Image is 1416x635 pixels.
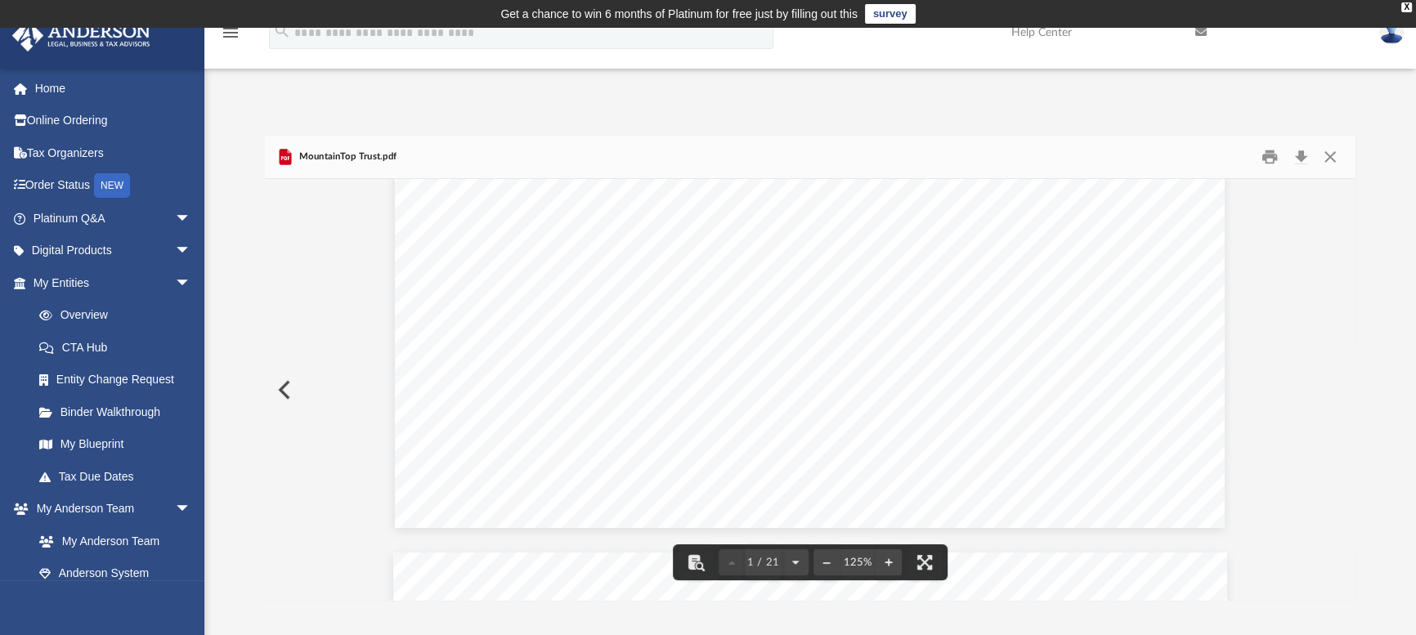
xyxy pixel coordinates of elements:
[221,31,240,42] a: menu
[175,266,208,300] span: arrow_drop_down
[94,173,130,198] div: NEW
[23,331,216,364] a: CTA Hub
[295,150,397,164] span: MountainTop Trust.pdf
[865,4,916,24] a: survey
[265,179,1356,601] div: File preview
[745,557,782,568] span: 1 / 21
[1254,145,1287,170] button: Print
[11,266,216,299] a: My Entitiesarrow_drop_down
[265,367,301,413] button: Previous File
[1315,145,1345,170] button: Close
[23,557,208,590] a: Anderson System
[175,235,208,268] span: arrow_drop_down
[840,557,876,568] div: Current zoom level
[23,525,199,557] a: My Anderson Team
[23,396,216,428] a: Binder Walkthrough
[11,235,216,267] a: Digital Productsarrow_drop_down
[23,460,216,493] a: Tax Due Dates
[1286,145,1315,170] button: Download
[907,544,943,580] button: Enter fullscreen
[11,202,216,235] a: Platinum Q&Aarrow_drop_down
[745,544,782,580] button: 1 / 21
[23,428,208,461] a: My Blueprint
[813,544,840,580] button: Zoom out
[175,202,208,235] span: arrow_drop_down
[265,179,1356,601] div: Document Viewer
[678,544,714,580] button: Toggle findbar
[11,169,216,203] a: Order StatusNEW
[11,136,216,169] a: Tax Organizers
[273,22,291,40] i: search
[175,493,208,526] span: arrow_drop_down
[500,4,858,24] div: Get a chance to win 6 months of Platinum for free just by filling out this
[1379,20,1404,44] img: User Pic
[23,299,216,332] a: Overview
[7,20,155,51] img: Anderson Advisors Platinum Portal
[11,105,216,137] a: Online Ordering
[876,544,902,580] button: Zoom in
[23,364,216,396] a: Entity Change Request
[782,544,809,580] button: Next page
[221,23,240,42] i: menu
[11,72,216,105] a: Home
[11,493,208,525] a: My Anderson Teamarrow_drop_down
[265,136,1356,601] div: Preview
[1401,2,1412,12] div: close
